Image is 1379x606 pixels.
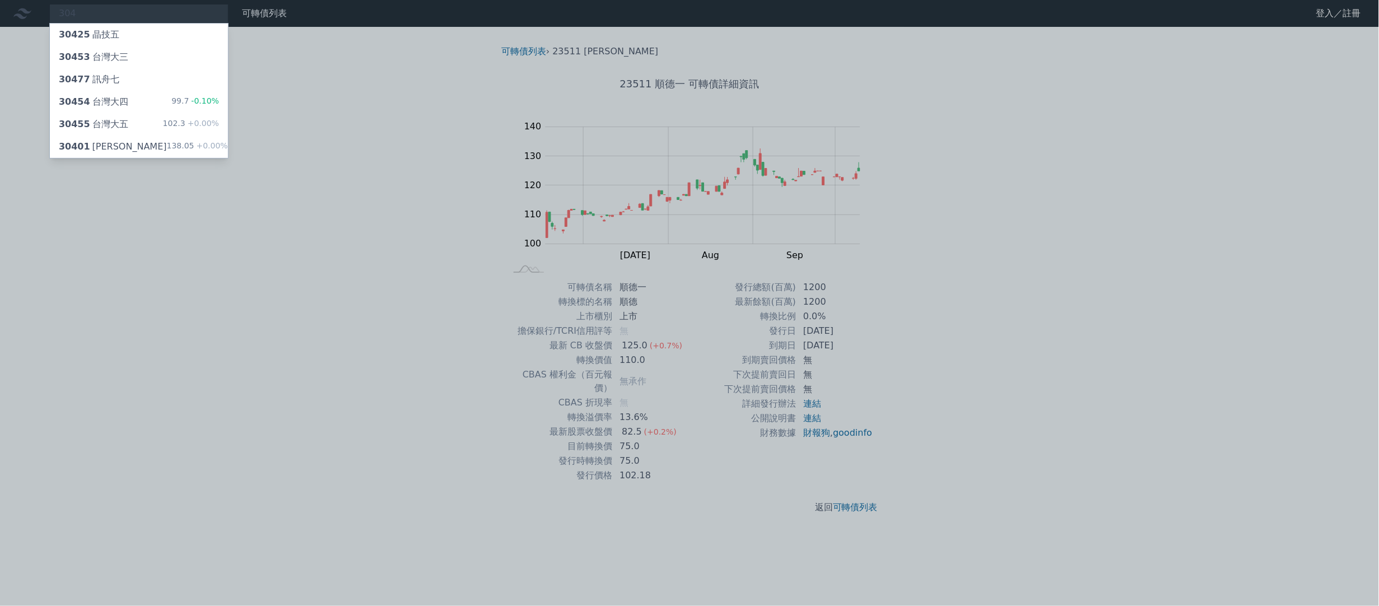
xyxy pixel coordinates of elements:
a: 30455台灣大五 102.3+0.00% [50,113,228,136]
span: +0.00% [194,141,228,150]
span: 30455 [59,119,90,129]
div: 晶技五 [59,28,119,41]
div: 訊舟七 [59,73,119,86]
span: 30477 [59,74,90,85]
div: 台灣大四 [59,95,128,109]
span: 30453 [59,52,90,62]
div: 台灣大五 [59,118,128,131]
span: +0.00% [185,119,219,128]
span: 30454 [59,96,90,107]
span: 30425 [59,29,90,40]
a: 30425晶技五 [50,24,228,46]
div: 102.3 [163,118,219,131]
a: 30453台灣大三 [50,46,228,68]
div: [PERSON_NAME] [59,140,167,153]
span: -0.10% [189,96,219,105]
span: 30401 [59,141,90,152]
a: 30454台灣大四 99.7-0.10% [50,91,228,113]
div: 台灣大三 [59,50,128,64]
a: 30401[PERSON_NAME] 138.05+0.00% [50,136,228,158]
div: 138.05 [167,140,228,153]
div: 99.7 [171,95,219,109]
a: 30477訊舟七 [50,68,228,91]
